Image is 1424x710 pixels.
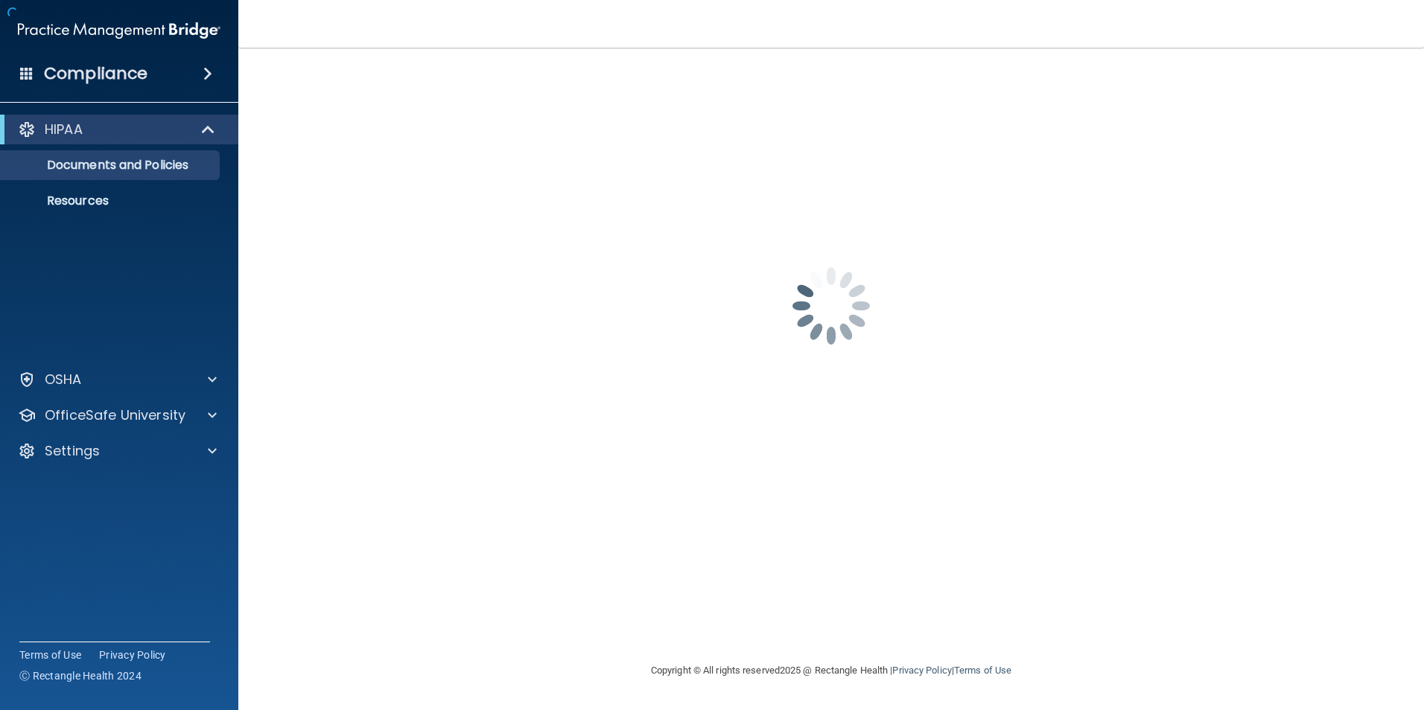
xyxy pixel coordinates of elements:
[954,665,1011,676] a: Terms of Use
[18,442,217,460] a: Settings
[18,406,217,424] a: OfficeSafe University
[10,194,213,208] p: Resources
[559,647,1103,694] div: Copyright © All rights reserved 2025 @ Rectangle Health | |
[44,63,147,84] h4: Compliance
[757,231,906,380] img: spinner.e123f6fc.gif
[18,371,217,388] a: OSHA
[99,647,166,662] a: Privacy Policy
[45,442,100,460] p: Settings
[892,665,951,676] a: Privacy Policy
[18,121,216,138] a: HIPAA
[19,647,81,662] a: Terms of Use
[18,16,220,45] img: PMB logo
[45,406,185,424] p: OfficeSafe University
[45,121,83,138] p: HIPAA
[10,158,213,173] p: Documents and Policies
[19,668,142,683] span: Ⓒ Rectangle Health 2024
[45,371,82,388] p: OSHA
